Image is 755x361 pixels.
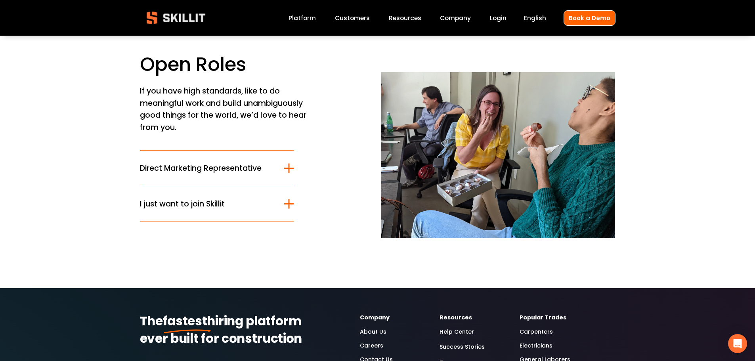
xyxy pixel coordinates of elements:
a: Platform [289,13,316,23]
button: I just want to join Skillit [140,186,294,222]
strong: Company [360,313,390,323]
span: English [524,13,546,23]
a: Carpenters [520,327,553,336]
strong: Resources [440,313,472,323]
strong: The [140,311,163,333]
div: language picker [524,13,546,23]
strong: Popular Trades [520,313,566,323]
div: Open Intercom Messenger [728,334,747,353]
button: Direct Marketing Representative [140,151,294,186]
a: folder dropdown [389,13,421,23]
h1: Open Roles [140,53,374,76]
a: Success Stories [440,342,485,352]
p: If you have high standards, like to do meaningful work and build unambiguously good things for th... [140,85,314,134]
a: Company [440,13,471,23]
img: Skillit [140,6,212,30]
a: Careers [360,341,383,350]
span: Resources [389,13,421,23]
a: Customers [335,13,370,23]
a: About Us [360,327,386,336]
span: Direct Marketing Representative [140,162,285,174]
a: Help Center [440,327,474,336]
span: I just want to join Skillit [140,198,285,210]
strong: hiring platform ever built for construction [140,311,304,350]
a: Electricians [520,341,552,350]
a: Login [490,13,507,23]
a: Book a Demo [564,10,615,26]
strong: fastest [163,311,207,333]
